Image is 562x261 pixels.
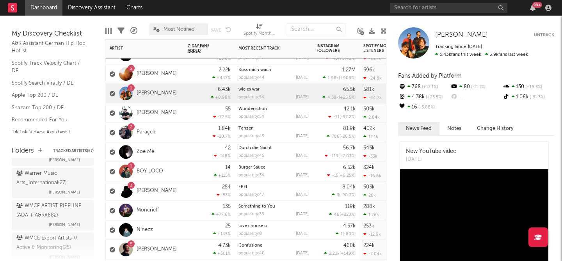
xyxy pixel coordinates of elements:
span: -31.3 % [528,95,545,99]
div: popularity: 45 [238,154,264,158]
div: -148 % [214,153,231,158]
button: Tracked Artists(57) [53,149,94,153]
div: -20.7 % [213,134,231,139]
div: 55 [225,107,231,112]
a: [PERSON_NAME] [137,246,177,253]
div: Edit Columns [105,20,112,42]
div: +77.6 % [212,212,231,217]
div: +8.98 % [211,95,231,100]
div: ( ) [325,153,356,158]
div: popularity: 44 [238,76,265,80]
div: -16.6k [363,173,381,178]
div: Spotify Monthly Listeners (Spotify Monthly Listeners) [244,20,275,42]
span: -26.5 % [341,135,354,139]
span: +25.5 % [340,96,354,100]
div: [DATE] [296,232,309,236]
button: Change History [469,122,521,135]
div: 288k [363,204,375,209]
span: [PERSON_NAME] [49,155,80,165]
a: Spotify Search Virality / DE [12,79,86,87]
div: Spotify Monthly Listeners (Spotify Monthly Listeners) [244,29,275,39]
span: [PERSON_NAME] [435,32,488,38]
div: -44.7k [363,95,382,100]
span: Fans Added by Platform [398,73,462,79]
div: [DATE] [296,212,309,217]
a: TikTok Videos Assistant / [GEOGRAPHIC_DATA] [12,128,86,144]
div: ( ) [327,134,356,139]
div: Folders [12,146,34,156]
div: [DATE] [296,134,309,138]
div: 16 [398,102,450,112]
span: 5.9k fans last week [435,52,528,57]
div: Instagram Followers [317,44,344,53]
div: 1.06k [502,92,554,102]
div: 343k [363,146,375,151]
a: Shazam Top 200 / DE [12,103,86,112]
div: ( ) [336,231,356,236]
div: +145 % [213,231,231,236]
input: Search... [287,23,345,35]
div: 1.27M [342,67,356,73]
a: Paraçek [137,129,155,136]
div: 1.76k [363,212,379,217]
div: 25 [225,224,231,229]
div: popularity: 54 [238,115,264,119]
div: 505k [363,107,375,112]
div: 65.5k [343,87,356,92]
span: +7.03 % [340,154,354,158]
div: 6.52k [343,165,356,170]
a: Moncrieff [137,207,159,214]
a: FREI [238,185,247,189]
span: +17.1 % [421,85,438,89]
div: 253k [363,224,374,229]
input: Search for artists [390,3,507,13]
div: Durch die Nacht [238,146,309,150]
div: wie es war [238,87,309,92]
div: 12.1k [363,134,378,139]
span: -48 [331,57,338,61]
div: 81.9k [343,126,356,131]
button: Notes [439,122,469,135]
div: 80 [450,82,502,92]
div: My Discovery Checklist [12,29,94,39]
div: FREI [238,185,309,189]
div: 2.84k [363,115,380,120]
span: -5.88 % [417,105,435,110]
div: 581k [363,87,374,92]
div: 42.1k [343,107,356,112]
span: +220 % [341,213,354,217]
div: 402k [363,126,375,131]
div: 99 + [532,2,542,8]
div: +447 % [212,75,231,80]
div: A&R Pipeline [130,20,137,42]
div: ( ) [328,114,356,119]
div: 135 [223,204,231,209]
span: -97.2 % [341,115,354,119]
div: popularity: 0 [238,232,262,236]
a: A&R Assistant German Hip Hop Hotlist [12,39,86,55]
div: Something to You [238,204,309,209]
a: Burger Sauce [238,165,265,170]
div: 1.84k [218,126,231,131]
div: 4.57k [343,224,356,229]
div: Artist [110,46,168,51]
a: [PERSON_NAME] [137,188,177,194]
a: Confusione [238,243,262,248]
a: Zoë Më [137,149,154,155]
div: WMCE ARTIST PIPELINE (ADA + A&R) ( 682 ) [16,201,87,220]
span: +19.3 % [524,85,542,89]
div: -12.9k [363,232,381,237]
div: 130 [502,82,554,92]
div: 303k [363,185,375,190]
div: [DATE] [296,251,309,256]
span: -71 [333,115,340,119]
a: BOY LOCO [137,168,163,175]
div: Spotify Monthly Listeners [363,44,422,53]
div: Wunderschön [238,107,309,111]
div: popularity: 54 [238,95,264,99]
div: 119k [345,204,356,209]
span: 48 [334,213,340,217]
div: -33k [363,154,377,159]
div: Burger Sauce [238,165,309,170]
a: WMCE ARTIST PIPELINE (ADA + A&R)(682)[PERSON_NAME] [12,200,94,231]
